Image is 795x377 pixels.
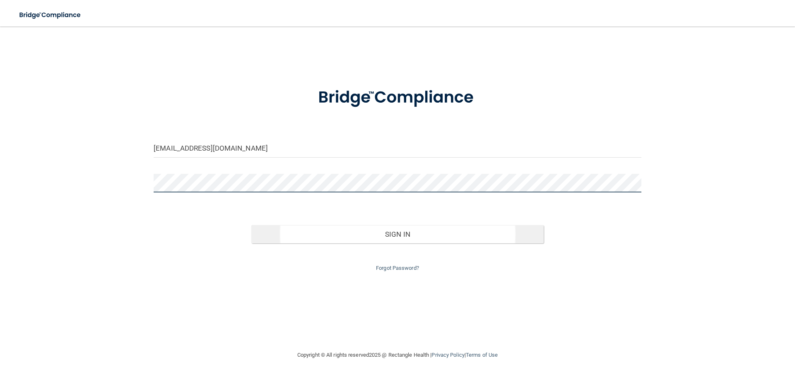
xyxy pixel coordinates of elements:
[154,139,641,158] input: Email
[301,76,494,119] img: bridge_compliance_login_screen.278c3ca4.svg
[431,352,464,358] a: Privacy Policy
[12,7,89,24] img: bridge_compliance_login_screen.278c3ca4.svg
[376,265,419,271] a: Forgot Password?
[652,318,785,351] iframe: Drift Widget Chat Controller
[466,352,498,358] a: Terms of Use
[246,342,549,368] div: Copyright © All rights reserved 2025 @ Rectangle Health | |
[251,225,544,243] button: Sign In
